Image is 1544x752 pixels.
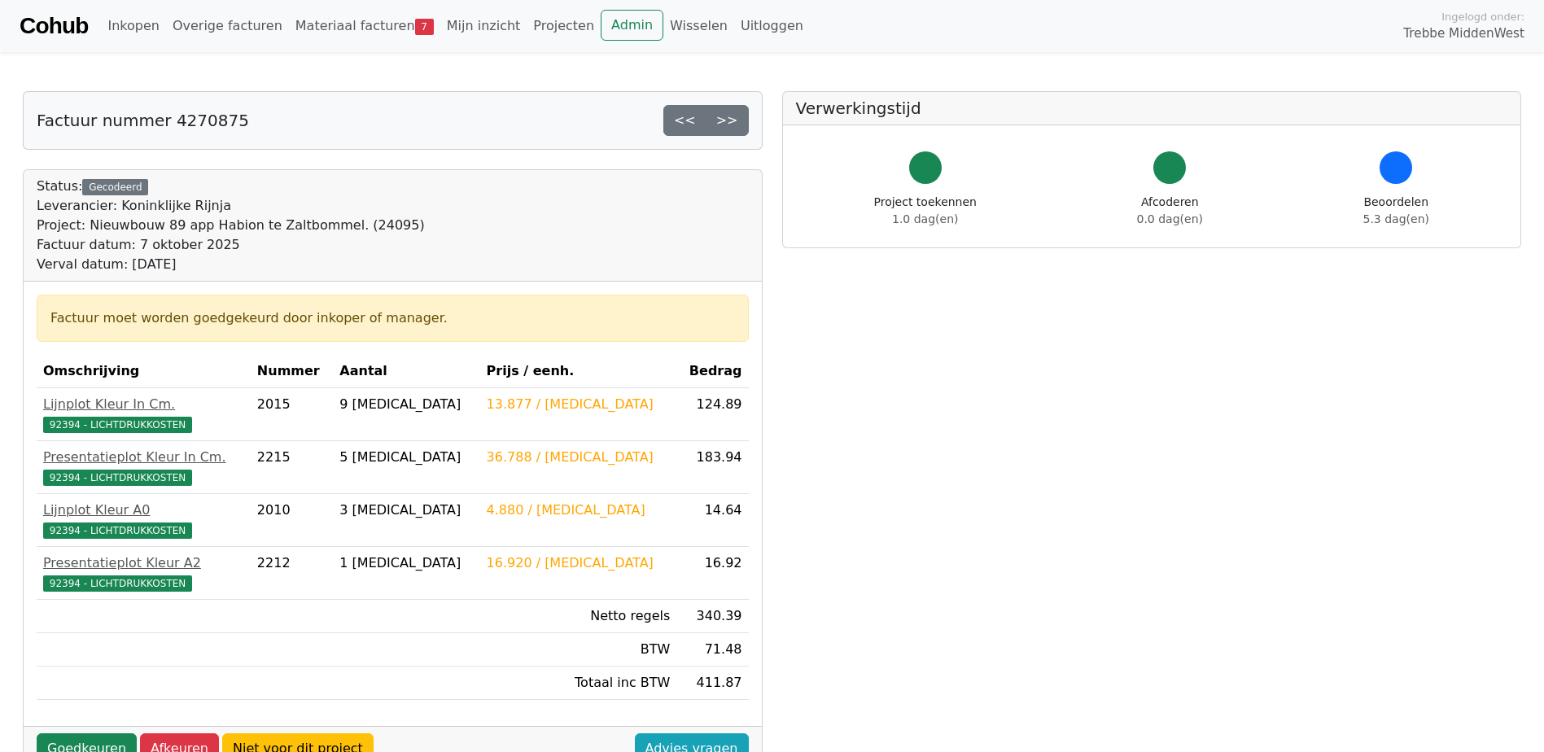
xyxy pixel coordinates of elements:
[43,395,244,414] div: Lijnplot Kleur In Cm.
[251,494,333,547] td: 2010
[37,196,425,216] div: Leverancier: Koninklijke Rijnja
[480,667,677,700] td: Totaal inc BTW
[487,395,671,414] div: 13.877 / [MEDICAL_DATA]
[43,417,192,433] span: 92394 - LICHTDRUKKOSTEN
[43,501,244,540] a: Lijnplot Kleur A092394 - LICHTDRUKKOSTEN
[663,105,706,136] a: <<
[676,633,748,667] td: 71.48
[37,216,425,235] div: Project: Nieuwbouw 89 app Habion te Zaltbommel. (24095)
[333,355,479,388] th: Aantal
[82,179,148,195] div: Gecodeerd
[892,212,958,225] span: 1.0 dag(en)
[676,667,748,700] td: 411.87
[601,10,663,41] a: Admin
[43,448,244,487] a: Presentatieplot Kleur In Cm.92394 - LICHTDRUKKOSTEN
[37,355,251,388] th: Omschrijving
[37,177,425,274] div: Status:
[339,553,473,573] div: 1 [MEDICAL_DATA]
[1137,212,1203,225] span: 0.0 dag(en)
[43,522,192,539] span: 92394 - LICHTDRUKKOSTEN
[676,600,748,633] td: 340.39
[37,255,425,274] div: Verval datum: [DATE]
[101,10,165,42] a: Inkopen
[706,105,749,136] a: >>
[43,553,244,592] a: Presentatieplot Kleur A292394 - LICHTDRUKKOSTEN
[676,355,748,388] th: Bedrag
[43,395,244,434] a: Lijnplot Kleur In Cm.92394 - LICHTDRUKKOSTEN
[43,448,244,467] div: Presentatieplot Kleur In Cm.
[663,10,734,42] a: Wisselen
[37,235,425,255] div: Factuur datum: 7 oktober 2025
[289,10,440,42] a: Materiaal facturen7
[487,553,671,573] div: 16.920 / [MEDICAL_DATA]
[50,308,735,328] div: Factuur moet worden goedgekeurd door inkoper of manager.
[874,194,977,228] div: Project toekennen
[1137,194,1203,228] div: Afcoderen
[440,10,527,42] a: Mijn inzicht
[43,501,244,520] div: Lijnplot Kleur A0
[676,547,748,600] td: 16.92
[1363,212,1429,225] span: 5.3 dag(en)
[20,7,88,46] a: Cohub
[415,19,434,35] span: 7
[43,575,192,592] span: 92394 - LICHTDRUKKOSTEN
[43,470,192,486] span: 92394 - LICHTDRUKKOSTEN
[676,388,748,441] td: 124.89
[1441,9,1524,24] span: Ingelogd onder:
[339,395,473,414] div: 9 [MEDICAL_DATA]
[339,501,473,520] div: 3 [MEDICAL_DATA]
[251,441,333,494] td: 2215
[487,501,671,520] div: 4.880 / [MEDICAL_DATA]
[676,494,748,547] td: 14.64
[487,448,671,467] div: 36.788 / [MEDICAL_DATA]
[339,448,473,467] div: 5 [MEDICAL_DATA]
[527,10,601,42] a: Projecten
[796,98,1508,118] h5: Verwerkingstijd
[1403,24,1524,43] span: Trebbe MiddenWest
[251,388,333,441] td: 2015
[480,633,677,667] td: BTW
[251,547,333,600] td: 2212
[251,355,333,388] th: Nummer
[676,441,748,494] td: 183.94
[166,10,289,42] a: Overige facturen
[1363,194,1429,228] div: Beoordelen
[43,553,244,573] div: Presentatieplot Kleur A2
[734,10,810,42] a: Uitloggen
[480,355,677,388] th: Prijs / eenh.
[480,600,677,633] td: Netto regels
[37,111,249,130] h5: Factuur nummer 4270875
